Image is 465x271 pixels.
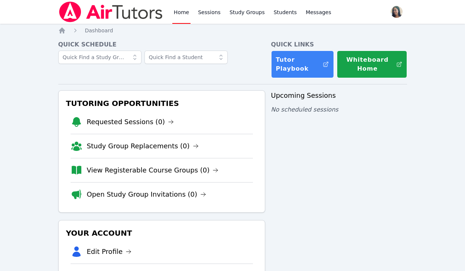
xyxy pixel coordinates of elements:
[87,141,199,151] a: Study Group Replacements (0)
[306,9,331,16] span: Messages
[58,40,265,49] h4: Quick Schedule
[271,106,338,113] span: No scheduled sessions
[271,51,334,78] a: Tutor Playbook
[87,246,132,257] a: Edit Profile
[87,189,207,200] a: Open Study Group Invitations (0)
[85,28,113,33] span: Dashboard
[58,27,407,34] nav: Breadcrumb
[58,51,142,64] input: Quick Find a Study Group
[87,117,174,127] a: Requested Sessions (0)
[65,226,259,240] h3: Your Account
[58,1,163,22] img: Air Tutors
[87,165,219,175] a: View Registerable Course Groups (0)
[144,51,228,64] input: Quick Find a Student
[271,40,407,49] h4: Quick Links
[85,27,113,34] a: Dashboard
[65,97,259,110] h3: Tutoring Opportunities
[337,51,407,78] button: Whiteboard Home
[271,90,407,101] h3: Upcoming Sessions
